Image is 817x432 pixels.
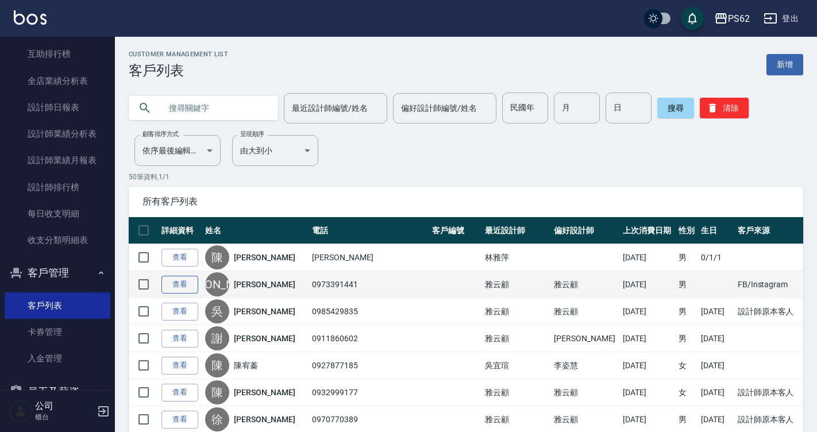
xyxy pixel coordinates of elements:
[205,380,229,404] div: 陳
[234,333,295,344] a: [PERSON_NAME]
[429,217,482,244] th: 客戶編號
[5,41,110,67] a: 互助排行榜
[551,298,620,325] td: 雅云顧
[5,200,110,227] a: 每日收支明細
[14,10,47,25] img: Logo
[5,147,110,173] a: 設計師業績月報表
[234,279,295,290] a: [PERSON_NAME]
[698,217,735,244] th: 生日
[129,172,803,182] p: 50 筆資料, 1 / 1
[698,379,735,406] td: [DATE]
[5,319,110,345] a: 卡券管理
[234,252,295,263] a: [PERSON_NAME]
[35,412,94,422] p: 櫃台
[551,352,620,379] td: 李姿慧
[161,276,198,294] a: 查看
[205,299,229,323] div: 吳
[735,298,803,325] td: 設計師原本客人
[620,217,676,244] th: 上次消費日期
[482,244,551,271] td: 林雅萍
[161,357,198,375] a: 查看
[205,272,229,296] div: [PERSON_NAME]
[309,379,429,406] td: 0932999177
[5,94,110,121] a: 設計師日報表
[735,217,803,244] th: 客戶來源
[482,325,551,352] td: 雅云顧
[676,217,698,244] th: 性別
[551,325,620,352] td: [PERSON_NAME]
[161,411,198,429] a: 查看
[551,379,620,406] td: 雅云顧
[5,174,110,200] a: 設計師排行榜
[482,379,551,406] td: 雅云顧
[676,298,698,325] td: 男
[159,217,202,244] th: 詳細資料
[676,271,698,298] td: 男
[759,8,803,29] button: 登出
[161,384,198,402] a: 查看
[234,360,258,371] a: 陳宥蓁
[232,135,318,166] div: 由大到小
[5,227,110,253] a: 收支分類明細表
[5,68,110,94] a: 全店業績分析表
[142,196,789,207] span: 所有客戶列表
[240,130,264,138] label: 呈現順序
[735,271,803,298] td: FB/Instagram
[551,217,620,244] th: 偏好設計師
[129,51,228,58] h2: Customer Management List
[309,244,429,271] td: [PERSON_NAME]
[309,271,429,298] td: 0973391441
[681,7,704,30] button: save
[766,54,803,75] a: 新增
[161,92,269,124] input: 搜尋關鍵字
[698,352,735,379] td: [DATE]
[620,379,676,406] td: [DATE]
[5,292,110,319] a: 客戶列表
[698,325,735,352] td: [DATE]
[735,379,803,406] td: 設計師原本客人
[482,298,551,325] td: 雅云顧
[134,135,221,166] div: 依序最後編輯時間
[234,387,295,398] a: [PERSON_NAME]
[482,352,551,379] td: 吳宜瑄
[5,377,110,407] button: 員工及薪資
[676,379,698,406] td: 女
[5,345,110,372] a: 入金管理
[657,98,694,118] button: 搜尋
[676,325,698,352] td: 男
[205,326,229,350] div: 謝
[9,400,32,423] img: Person
[142,130,179,138] label: 顧客排序方式
[202,217,309,244] th: 姓名
[161,303,198,321] a: 查看
[5,258,110,288] button: 客戶管理
[710,7,754,30] button: PS62
[5,121,110,147] a: 設計師業績分析表
[35,400,94,412] h5: 公司
[620,271,676,298] td: [DATE]
[551,271,620,298] td: 雅云顧
[309,217,429,244] th: 電話
[700,98,749,118] button: 清除
[234,414,295,425] a: [PERSON_NAME]
[205,407,229,431] div: 徐
[205,353,229,377] div: 陳
[482,217,551,244] th: 最近設計師
[620,352,676,379] td: [DATE]
[676,244,698,271] td: 男
[482,271,551,298] td: 雅云顧
[309,352,429,379] td: 0927877185
[728,11,750,26] div: PS62
[129,63,228,79] h3: 客戶列表
[309,325,429,352] td: 0911860602
[698,244,735,271] td: 0/1/1
[698,298,735,325] td: [DATE]
[205,245,229,269] div: 陳
[620,325,676,352] td: [DATE]
[234,306,295,317] a: [PERSON_NAME]
[620,298,676,325] td: [DATE]
[676,352,698,379] td: 女
[309,298,429,325] td: 0985429835
[620,244,676,271] td: [DATE]
[161,330,198,348] a: 查看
